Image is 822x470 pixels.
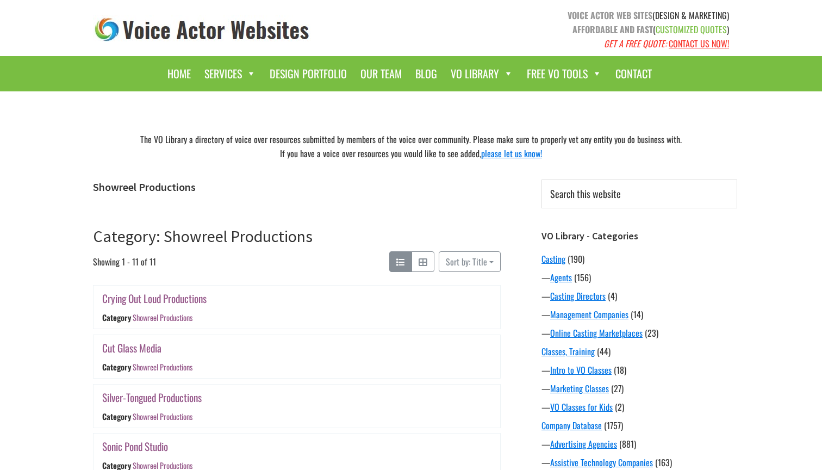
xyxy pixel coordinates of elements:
[541,382,737,395] div: —
[521,61,607,86] a: Free VO Tools
[419,8,729,51] p: (DESIGN & MARKETING) ( )
[541,252,565,265] a: Casting
[541,345,595,358] a: Classes, Training
[445,61,519,86] a: VO Library
[85,129,737,163] div: The VO Library a directory of voice over resources submitted by members of the voice over communi...
[541,308,737,321] div: —
[615,400,624,413] span: (2)
[610,61,657,86] a: Contact
[550,437,617,450] a: Advertising Agencies
[541,400,737,413] div: —
[541,456,737,469] div: —
[550,271,572,284] a: Agents
[669,37,729,50] a: CONTACT US NOW!
[199,61,261,86] a: Services
[541,326,737,339] div: —
[133,411,192,422] a: Showreel Productions
[604,37,667,50] em: GET A FREE QUOTE:
[102,438,168,454] a: Sonic Pond Studio
[355,61,407,86] a: Our Team
[574,271,591,284] span: (156)
[550,456,653,469] a: Assistive Technology Companies
[102,411,131,422] div: Category
[541,419,602,432] a: Company Database
[93,251,156,272] span: Showing 1 - 11 of 11
[102,340,161,356] a: Cut Glass Media
[604,419,623,432] span: (1757)
[439,251,501,272] button: Sort by: Title
[541,180,737,208] input: Search this website
[481,147,542,160] a: please let us know!
[102,312,131,324] div: Category
[597,345,611,358] span: (44)
[608,289,617,302] span: (4)
[133,312,192,324] a: Showreel Productions
[133,361,192,373] a: Showreel Productions
[619,437,636,450] span: (881)
[102,389,202,405] a: Silver-Tongued Productions
[645,326,658,339] span: (23)
[410,61,443,86] a: Blog
[572,23,653,36] strong: AFFORDABLE AND FAST
[93,226,313,246] a: Category: Showreel Productions
[541,230,737,242] h3: VO Library - Categories
[656,23,727,36] span: CUSTOMIZED QUOTES
[93,15,312,44] img: voice_actor_websites_logo
[568,252,584,265] span: (190)
[614,363,626,376] span: (18)
[102,361,131,373] div: Category
[93,181,501,194] h1: Showreel Productions
[655,456,672,469] span: (163)
[162,61,196,86] a: Home
[631,308,643,321] span: (14)
[541,289,737,302] div: —
[550,289,606,302] a: Casting Directors
[550,363,612,376] a: Intro to VO Classes
[102,290,207,306] a: Crying Out Loud Productions
[541,271,737,284] div: —
[611,382,624,395] span: (27)
[541,363,737,376] div: —
[550,400,613,413] a: VO Classes for Kids
[541,437,737,450] div: —
[568,9,652,22] strong: VOICE ACTOR WEB SITES
[550,326,643,339] a: Online Casting Marketplaces
[550,308,628,321] a: Management Companies
[550,382,609,395] a: Marketing Classes
[264,61,352,86] a: Design Portfolio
